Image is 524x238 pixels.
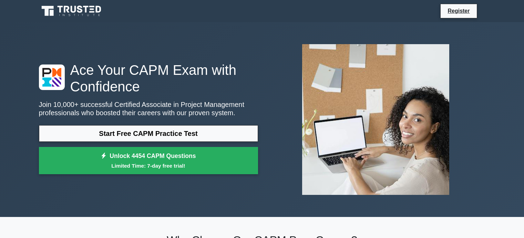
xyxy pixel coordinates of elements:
[39,125,258,142] a: Start Free CAPM Practice Test
[39,100,258,117] p: Join 10,000+ successful Certified Associate in Project Management professionals who boosted their...
[39,62,258,95] h1: Ace Your CAPM Exam with Confidence
[48,162,249,170] small: Limited Time: 7-day free trial!
[443,7,474,15] a: Register
[39,147,258,175] a: Unlock 4454 CAPM QuestionsLimited Time: 7-day free trial!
